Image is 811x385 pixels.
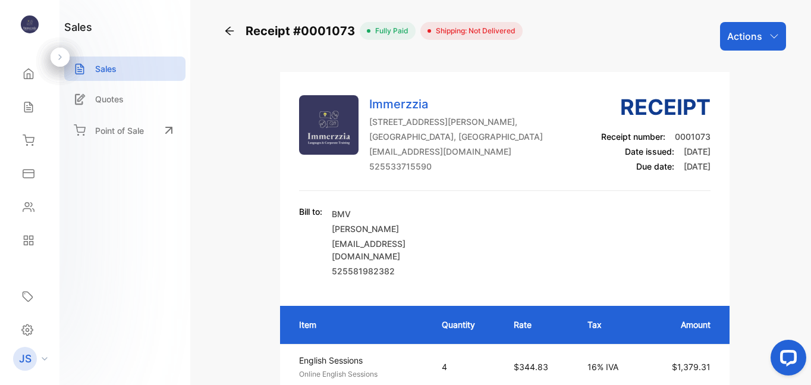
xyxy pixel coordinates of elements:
p: [EMAIL_ADDRESS][DOMAIN_NAME] [369,145,543,158]
span: fully paid [370,26,408,36]
p: 525581982382 [332,265,469,277]
span: Receipt #0001073 [246,22,360,40]
p: Amount [656,318,711,331]
p: Rate [514,318,564,331]
p: English Sessions [299,354,420,367]
p: Actions [727,29,762,43]
p: Bill to: [299,205,322,218]
span: $1,379.31 [672,362,711,372]
p: Item [299,318,418,331]
p: Sales [95,62,117,75]
p: [STREET_ADDRESS][PERSON_NAME], [369,115,543,128]
p: Tax [587,318,633,331]
span: Receipt number: [601,132,665,142]
iframe: LiveChat chat widget [761,335,811,385]
span: 0001073 [675,132,711,142]
p: 525533715590 [369,160,543,173]
p: JS [19,351,32,367]
button: Actions [720,22,786,51]
span: Date issued: [625,146,674,156]
a: Quotes [64,87,186,111]
p: [PERSON_NAME] [332,223,469,235]
span: Due date: [636,161,674,171]
p: BMV [332,208,469,220]
span: [DATE] [684,146,711,156]
h3: Receipt [601,91,711,123]
a: Point of Sale [64,117,186,143]
p: [EMAIL_ADDRESS][DOMAIN_NAME] [332,237,469,262]
span: [DATE] [684,161,711,171]
p: [GEOGRAPHIC_DATA], [GEOGRAPHIC_DATA] [369,130,543,143]
span: $344.83 [514,362,548,372]
p: Point of Sale [95,124,144,137]
a: Sales [64,57,186,81]
img: Company Logo [299,95,359,155]
p: Quotes [95,93,124,105]
h1: sales [64,19,92,35]
p: 16% IVA [587,361,633,373]
p: Immerzzia [369,95,543,113]
p: 4 [442,361,490,373]
p: Quantity [442,318,490,331]
span: Shipping: Not Delivered [431,26,515,36]
img: logo [21,15,39,33]
p: Online English Sessions [299,369,420,380]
